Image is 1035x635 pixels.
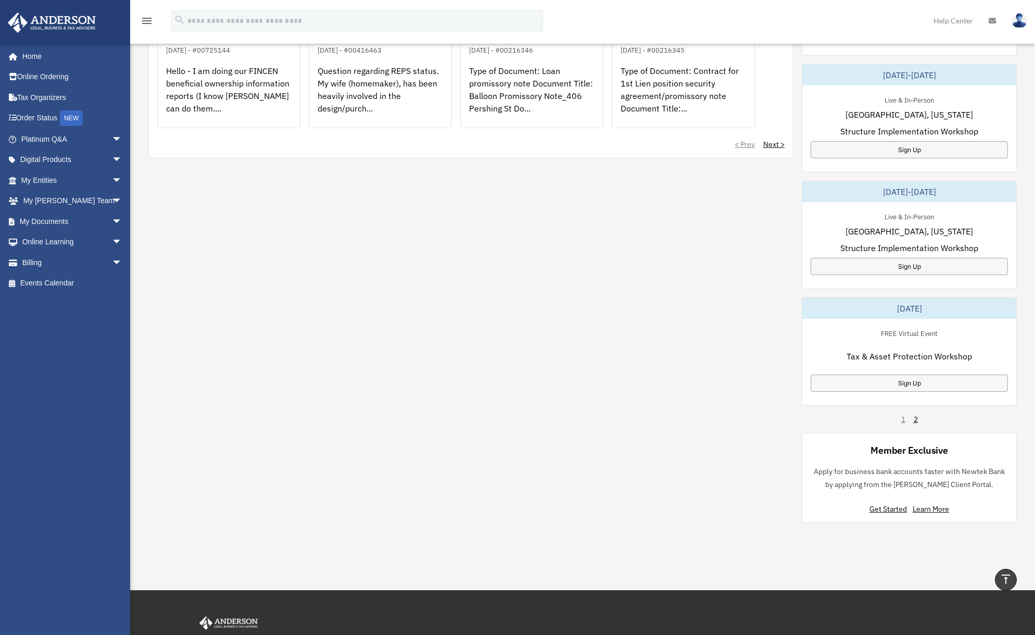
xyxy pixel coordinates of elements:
[612,44,693,55] div: [DATE] - #00216345
[5,13,99,33] img: Anderson Advisors Platinum Portal
[802,181,1016,202] div: [DATE]-[DATE]
[811,258,1008,275] a: Sign Up
[309,56,451,138] div: Question regarding REPS status. My wife (homemaker), has been heavily involved in the design/purc...
[7,150,138,170] a: Digital Productsarrow_drop_down
[802,298,1016,319] div: [DATE]
[141,18,153,27] a: menu
[7,170,138,191] a: My Entitiesarrow_drop_down
[7,67,138,88] a: Online Ordering
[112,170,133,191] span: arrow_drop_down
[7,108,138,129] a: Order StatusNEW
[873,327,946,338] div: FREE Virtual Event
[7,252,138,273] a: Billingarrow_drop_down
[112,129,133,150] span: arrow_drop_down
[461,56,603,138] div: Type of Document: Loan promissory note Document Title: Balloon Promissory Note_406 Pershing St Do...
[840,125,978,138] span: Structure Implementation Workshop
[802,65,1016,85] div: [DATE]-[DATE]
[112,252,133,273] span: arrow_drop_down
[7,87,138,108] a: Tax Organizers
[1000,573,1012,586] i: vertical_align_top
[811,465,1008,491] p: Apply for business bank accounts faster with Newtek Bank by applying from the [PERSON_NAME] Clien...
[914,414,918,425] a: 2
[1012,13,1027,28] img: User Pic
[158,56,300,138] div: Hello - I am doing our FINCEN beneficial ownership information reports (I know [PERSON_NAME] can ...
[845,108,973,121] span: [GEOGRAPHIC_DATA], [US_STATE]
[7,211,138,232] a: My Documentsarrow_drop_down
[870,444,948,457] div: Member Exclusive
[7,273,138,294] a: Events Calendar
[309,8,452,128] a: Platinum Tax Question[DATE] - #00416463Question regarding REPS status. My wife (homemaker), has b...
[763,139,785,150] a: Next >
[7,46,133,67] a: Home
[7,129,138,150] a: Platinum Q&Aarrow_drop_down
[612,56,754,138] div: Type of Document: Contract for 1st Lien position security agreement/promissory note Document Titl...
[612,8,755,128] a: Platinum Document Review [DATE] 11:54[DATE] - #00216345Type of Document: Contract for 1st Lien po...
[461,44,541,55] div: [DATE] - #00216346
[112,211,133,232] span: arrow_drop_down
[460,8,603,128] a: Platinum Document Review [DATE] 11:56[DATE] - #00216346Type of Document: Loan promissory note Doc...
[60,110,83,126] div: NEW
[174,14,185,26] i: search
[995,569,1017,591] a: vertical_align_top
[158,44,238,55] div: [DATE] - #00725144
[876,210,942,221] div: Live & In-Person
[913,504,949,514] a: Learn More
[7,191,138,211] a: My [PERSON_NAME] Teamarrow_drop_down
[869,504,911,514] a: Get Started
[811,375,1008,392] a: Sign Up
[197,616,260,630] img: Anderson Advisors Platinum Portal
[309,44,390,55] div: [DATE] - #00416463
[141,15,153,27] i: menu
[112,150,133,171] span: arrow_drop_down
[840,242,978,254] span: Structure Implementation Workshop
[112,191,133,212] span: arrow_drop_down
[811,141,1008,158] a: Sign Up
[845,225,973,238] span: [GEOGRAPHIC_DATA], [US_STATE]
[112,232,133,253] span: arrow_drop_down
[876,94,942,105] div: Live & In-Person
[7,232,138,253] a: Online Learningarrow_drop_down
[847,350,972,363] span: Tax & Asset Protection Workshop
[157,8,300,128] a: Platinum LLC Question[DATE] - #00725144Hello - I am doing our FINCEN beneficial ownership informa...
